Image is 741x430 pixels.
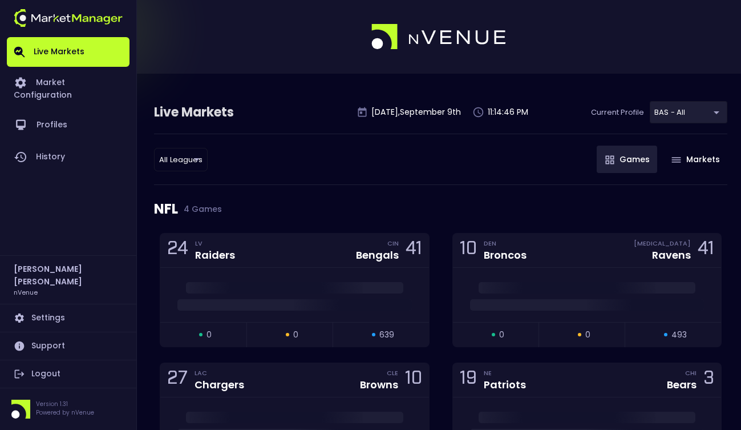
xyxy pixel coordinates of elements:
div: LAC [195,368,244,377]
a: Live Markets [7,37,129,67]
div: 27 [167,369,188,391]
p: Powered by nVenue [36,408,94,417]
div: CIN [387,239,399,248]
div: Raiders [195,248,235,262]
div: LV [195,239,235,248]
a: Settings [7,304,129,332]
div: 19 [460,369,477,391]
span: 0 [585,329,590,341]
img: logo [371,24,507,50]
span: 0 [293,329,298,341]
p: Version 1.31 [36,400,94,408]
a: History [7,141,129,173]
div: NE [484,368,526,377]
div: Bengals [356,248,399,262]
img: gameIcon [605,155,614,164]
div: Browns [360,378,398,391]
span: 0 [499,329,504,341]
div: DEN [484,239,527,248]
div: Patriots [484,378,526,391]
div: Ravens [652,248,691,262]
div: Live Markets [154,103,293,122]
a: Support [7,332,129,360]
div: 41 [698,240,714,261]
div: Broncos [484,248,527,262]
button: Games [597,146,657,173]
div: [MEDICAL_DATA] [634,239,691,248]
div: 10 [405,369,422,391]
span: 4 Games [178,204,222,214]
div: BAS - All [154,148,208,171]
div: 3 [703,369,714,391]
img: gameIcon [671,157,681,163]
div: Chargers [195,378,244,391]
div: CLE [387,368,398,377]
a: Market Configuration [7,67,129,109]
div: 10 [460,240,477,261]
a: Logout [7,360,129,388]
div: NFL [154,185,727,233]
div: BAS - All [650,101,727,123]
a: Profiles [7,109,129,141]
span: 0 [206,329,212,341]
p: [DATE] , September 9 th [371,106,461,118]
p: Current Profile [591,107,644,118]
div: Version 1.31Powered by nVenue [7,400,129,419]
div: CHI [685,368,697,377]
div: 41 [406,240,422,261]
p: 11:14:46 PM [488,106,528,118]
span: 639 [379,329,394,341]
button: Markets [663,146,727,173]
div: Bears [667,378,697,391]
h3: nVenue [14,288,38,296]
img: logo [14,9,123,27]
span: 493 [671,329,687,341]
h2: [PERSON_NAME] [PERSON_NAME] [14,263,123,288]
div: 24 [167,240,188,261]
